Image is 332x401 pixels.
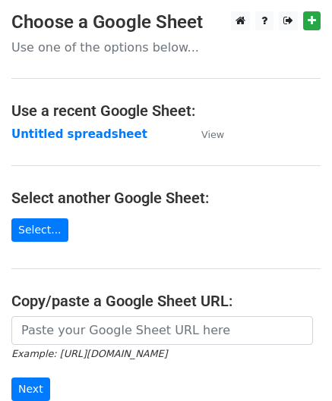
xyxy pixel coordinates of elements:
a: Untitled spreadsheet [11,127,147,141]
small: Example: [URL][DOMAIN_NAME] [11,348,167,359]
h4: Select another Google Sheet: [11,189,321,207]
p: Use one of the options below... [11,39,321,55]
small: View [201,129,224,140]
input: Next [11,378,50,401]
h4: Copy/paste a Google Sheet URL: [11,292,321,310]
a: View [186,127,224,141]
a: Select... [11,218,68,242]
h3: Choose a Google Sheet [11,11,321,33]
h4: Use a recent Google Sheet: [11,102,321,120]
input: Paste your Google Sheet URL here [11,316,313,345]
